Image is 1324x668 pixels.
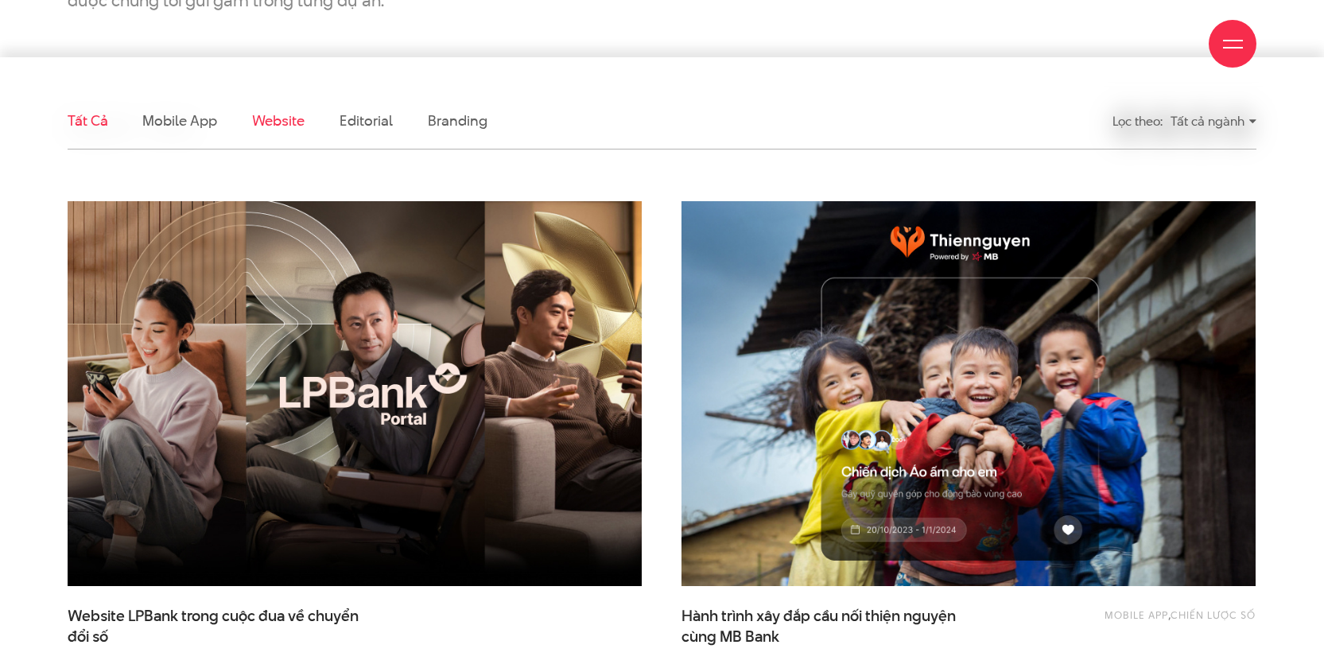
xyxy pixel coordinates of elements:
[68,201,642,586] img: LPBank portal
[68,627,108,647] span: đổi số
[142,111,216,130] a: Mobile app
[428,111,487,130] a: Branding
[681,201,1256,586] img: thumb
[252,111,305,130] a: Website
[1105,608,1168,622] a: Mobile app
[1171,107,1256,135] div: Tất cả ngành
[1171,608,1256,622] a: Chiến lược số
[340,111,393,130] a: Editorial
[68,606,383,646] span: Website LPBank trong cuộc đua về chuyển
[681,627,779,647] span: cùng MB Bank
[68,111,107,130] a: Tất cả
[1112,107,1163,135] div: Lọc theo:
[681,606,997,646] a: Hành trình xây đắp cầu nối thiện nguyệncùng MB Bank
[1026,606,1256,638] div: ,
[681,606,997,646] span: Hành trình xây đắp cầu nối thiện nguyện
[68,606,383,646] a: Website LPBank trong cuộc đua về chuyểnđổi số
